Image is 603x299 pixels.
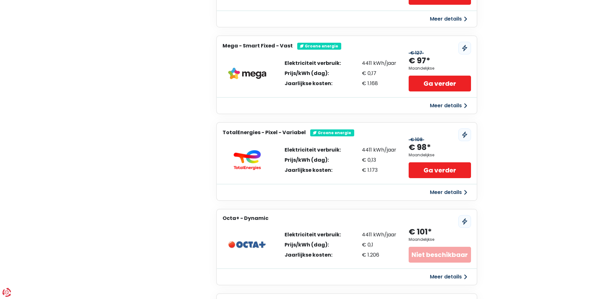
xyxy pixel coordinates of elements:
[426,187,471,198] button: Meer details
[362,232,396,237] div: 4411 kWh/jaar
[362,252,396,258] div: € 1.206
[285,71,341,76] div: Prijs/kWh (dag):
[362,147,396,153] div: 4411 kWh/jaar
[228,150,266,170] img: TotalEnergies
[362,61,396,66] div: 4411 kWh/jaar
[409,50,424,56] div: € 127
[223,43,293,49] h3: Mega - Smart Fixed - Vast
[426,13,471,25] button: Meer details
[223,215,268,221] h3: Octa+ - Dynamic
[362,242,396,247] div: € 0,1
[409,76,471,91] a: Ga verder
[426,100,471,111] button: Meer details
[409,227,432,237] div: € 101*
[362,71,396,76] div: € 0,17
[362,158,396,163] div: € 0,13
[409,237,434,242] div: Maandelijkse
[285,81,341,86] div: Jaarlijkse kosten:
[362,168,396,173] div: € 1.173
[285,158,341,163] div: Prijs/kWh (dag):
[285,252,341,258] div: Jaarlijkse kosten:
[223,129,306,135] h3: TotalEnergies - Pixel - Variabel
[409,66,434,71] div: Maandelijkse
[228,241,266,248] img: Octa
[409,137,424,142] div: € 108
[285,168,341,173] div: Jaarlijkse kosten:
[409,162,471,178] a: Ga verder
[409,247,471,263] div: Niet beschikbaar
[285,61,341,66] div: Elektriciteit verbruik:
[228,68,266,79] img: Mega
[409,142,431,153] div: € 98*
[285,242,341,247] div: Prijs/kWh (dag):
[285,147,341,153] div: Elektriciteit verbruik:
[297,43,341,50] div: Groene energie
[409,56,430,66] div: € 97*
[310,129,354,136] div: Groene energie
[426,271,471,283] button: Meer details
[409,153,434,157] div: Maandelijkse
[362,81,396,86] div: € 1.168
[285,232,341,237] div: Elektriciteit verbruik:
